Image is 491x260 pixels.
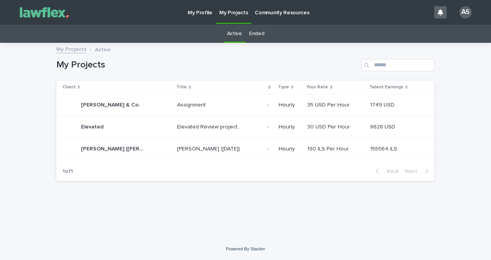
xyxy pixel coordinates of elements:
p: Client [63,83,76,91]
p: Your Rate [306,83,328,91]
p: 190 ILS Per Hour [307,144,350,152]
p: - [267,122,270,130]
p: Title [176,83,187,91]
p: 8628 USD [370,122,397,130]
p: [PERSON_NAME] ([DATE]) [177,144,242,152]
p: [PERSON_NAME] & Co. [81,100,141,108]
p: 30 USD Per Hour [307,122,352,130]
button: Back [369,168,402,175]
img: Gnvw4qrBSHOAfo8VMhG6 [15,5,73,20]
p: Elevated Review project- Alex [177,122,243,130]
input: Search [361,59,435,71]
p: 1 of 1 [56,162,79,181]
button: Next [402,168,435,175]
h1: My Projects [56,59,358,71]
p: Hourly [279,146,301,152]
p: Assignment [177,100,207,108]
a: Ended [249,25,264,43]
p: 1749 USD [370,100,396,108]
p: Hourly [279,102,301,108]
p: - [267,144,270,152]
a: Powered By Stacker [226,246,265,251]
span: Back [382,169,399,174]
span: Next [405,169,422,174]
a: My Projects [56,44,86,53]
p: 155564 ILS [370,144,399,152]
p: Elevated [81,122,105,130]
p: Hourly [279,124,301,130]
tr: [PERSON_NAME] ([PERSON_NAME][PERSON_NAME] ([PERSON_NAME] [PERSON_NAME] ([DATE])[PERSON_NAME] ([DA... [56,138,435,160]
a: Active [227,25,242,43]
p: Talent Earnings [369,83,403,91]
p: - [267,100,270,108]
tr: ElevatedElevated Elevated Review project- [PERSON_NAME]Elevated Review project- [PERSON_NAME] -- ... [56,116,435,138]
p: 35 USD Per Hour [307,100,351,108]
p: Active [95,45,111,53]
p: Type [278,83,289,91]
div: AS [459,6,472,19]
p: [PERSON_NAME] ([PERSON_NAME] [81,144,147,152]
tr: [PERSON_NAME] & Co.[PERSON_NAME] & Co. AssignmentAssignment -- Hourly35 USD Per Hour35 USD Per Ho... [56,94,435,116]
